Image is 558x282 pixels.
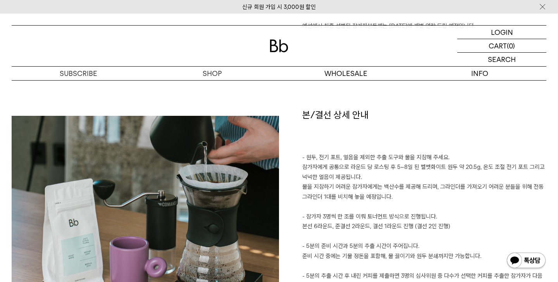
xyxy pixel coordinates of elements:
[302,162,546,182] p: 참가자에게 공통으로 라운드 당 로스팅 후 5~8일 된 벨벳화이트 원두 약 20.5g, 온도 조절 전기 포트 그리고 넉넉한 얼음이 제공됩니다.
[12,67,145,80] a: SUBSCRIBE
[302,153,546,163] p: - 원두, 전기 포트, 얼음을 제외한 추출 도구와 물을 지참해 주세요.
[302,212,546,232] p: - 참가자 3명씩 한 조를 이뤄 토너먼트 방식으로 진행됩니다. 본선 6라운드, 준결선 2라운드, 결선 1라운드 진행 (결선 2인 진행)
[302,182,546,202] p: 물을 지참하기 어려운 참가자에게는 백산수를 제공해 드리며, 그라인더를 가져오기 어려운 분들을 위해 전동 그라인더 1대를 비치해 놓을 예정입니다.
[302,251,546,261] p: 준비 시간 중에는 기물 정돈을 포함해, 물 끓이기와 원두 분쇄까지만 가능합니다.
[457,26,546,39] a: LOGIN
[491,26,513,39] p: LOGIN
[145,67,279,80] a: SHOP
[489,39,507,52] p: CART
[507,39,515,52] p: (0)
[302,108,546,153] h1: 본/결선 상세 안내
[457,39,546,53] a: CART (0)
[270,40,288,52] img: 로고
[413,67,546,80] p: INFO
[506,252,546,270] img: 카카오톡 채널 1:1 채팅 버튼
[279,67,413,80] p: WHOLESALE
[242,3,316,10] a: 신규 회원 가입 시 3,000원 할인
[488,53,516,66] p: SEARCH
[302,241,546,251] p: - 5분의 준비 시간과 5분의 추출 시간이 주어집니다.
